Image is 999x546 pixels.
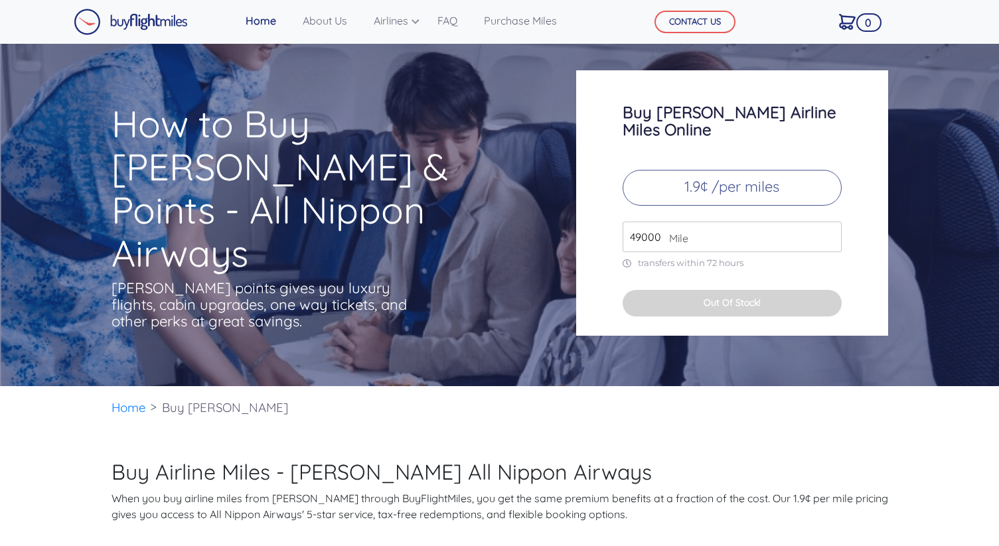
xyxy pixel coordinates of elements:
[432,7,463,34] a: FAQ
[662,230,688,246] span: Mile
[112,490,888,522] p: When you buy airline miles from [PERSON_NAME] through BuyFlightMiles, you get the same premium be...
[368,7,416,34] a: Airlines
[623,103,842,138] h3: Buy [PERSON_NAME] Airline Miles Online
[112,102,524,275] h1: How to Buy [PERSON_NAME] & Points - All Nippon Airways
[654,11,735,33] button: CONTACT US
[74,5,188,38] a: Buy Flight Miles Logo
[839,14,856,30] img: Cart
[112,399,146,415] a: Home
[74,9,188,35] img: Buy Flight Miles Logo
[297,7,352,34] a: About Us
[623,290,842,317] button: Out Of Stock!
[623,257,842,269] p: transfers within 72 hours
[856,13,881,32] span: 0
[240,7,281,34] a: Home
[112,280,410,330] p: [PERSON_NAME] points gives you luxury flights, cabin upgrades, one way tickets, and other perks a...
[834,7,861,35] a: 0
[479,7,562,34] a: Purchase Miles
[112,459,888,484] h2: Buy Airline Miles - [PERSON_NAME] All Nippon Airways
[155,386,295,429] li: Buy [PERSON_NAME]
[623,170,842,206] p: 1.9¢ /per miles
